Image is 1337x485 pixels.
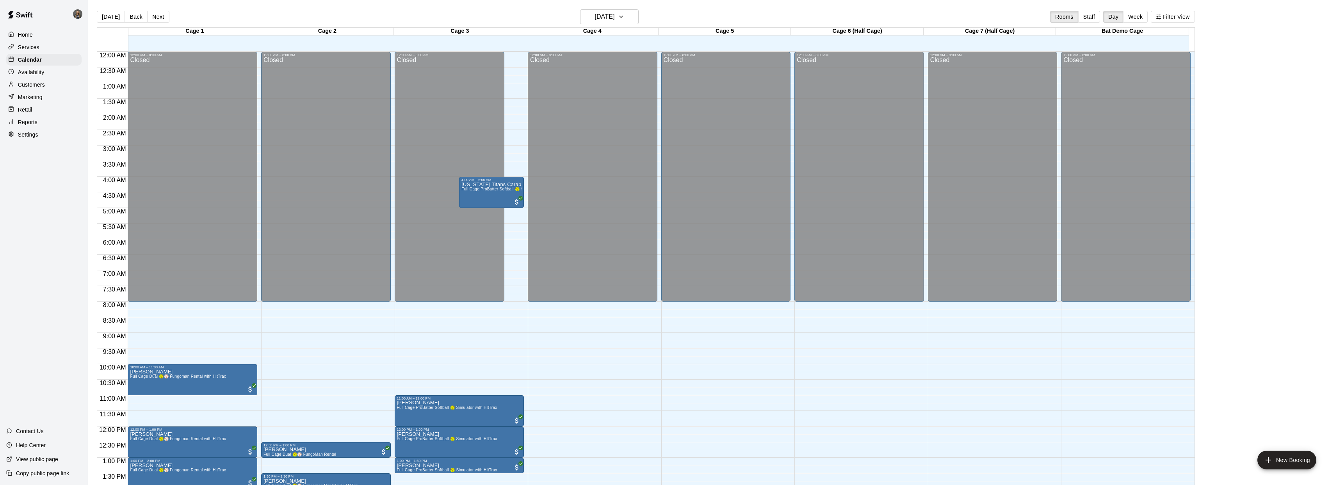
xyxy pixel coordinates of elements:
[397,459,522,463] div: 1:00 PM – 1:30 PM
[263,53,388,57] div: 12:00 AM – 8:00 AM
[128,364,257,395] div: 10:00 AM – 11:00 AM: April Litzie-mcnabb
[18,31,33,39] p: Home
[263,474,388,478] div: 1:30 PM – 2:30 PM
[1050,11,1078,23] button: Rooms
[1063,57,1188,304] div: Closed
[1151,11,1195,23] button: Filter View
[101,177,128,183] span: 4:00 AM
[1103,11,1123,23] button: Day
[397,428,522,432] div: 12:00 PM – 1:00 PM
[101,317,128,324] span: 8:30 AM
[130,374,226,378] span: Full Cage Dual 🥎⚾ Fungoman Rental with HitTrax
[97,426,128,433] span: 12:00 PM
[1123,11,1148,23] button: Week
[101,255,128,261] span: 6:30 AM
[791,28,923,35] div: Cage 6 (Half Cage)
[18,43,39,51] p: Services
[395,395,524,426] div: 11:00 AM – 12:00 PM: Alicia Hayzlett
[513,198,521,206] span: All customers have paid
[395,426,524,458] div: 12:00 PM – 1:00 PM: Alicia Hayzlett
[101,239,128,246] span: 6:00 AM
[73,9,82,19] img: Presley Jantzi
[6,29,82,41] a: Home
[130,365,255,369] div: 10:00 AM – 11:00 AM
[98,411,128,417] span: 11:30 AM
[6,91,82,103] div: Marketing
[97,442,128,449] span: 12:30 PM
[530,53,655,57] div: 12:00 AM – 8:00 AM
[246,386,254,393] span: All customers have paid
[797,53,922,57] div: 12:00 AM – 8:00 AM
[661,52,791,302] div: 12:00 AM – 8:00 AM: Closed
[101,83,128,90] span: 1:00 AM
[393,28,526,35] div: Cage 3
[380,448,388,456] span: All customers have paid
[101,130,128,137] span: 2:30 AM
[16,427,44,435] p: Contact Us
[263,443,388,447] div: 12:30 PM – 1:00 PM
[101,146,128,152] span: 3:00 AM
[513,417,521,425] span: All customers have paid
[130,459,255,463] div: 1:00 PM – 2:00 PM
[924,28,1056,35] div: Cage 7 (Half Cage)
[930,53,1055,57] div: 12:00 AM – 8:00 AM
[18,93,43,101] p: Marketing
[6,41,82,53] a: Services
[71,6,88,22] div: Presley Jantzi
[797,57,922,304] div: Closed
[1056,28,1188,35] div: Bat Demo Cage
[98,52,128,59] span: 12:00 AM
[528,52,657,302] div: 12:00 AM – 8:00 AM: Closed
[1078,11,1100,23] button: Staff
[101,224,128,230] span: 5:30 AM
[125,11,148,23] button: Back
[101,333,128,339] span: 9:00 AM
[101,286,128,293] span: 7:30 AM
[395,458,524,473] div: 1:00 PM – 1:30 PM: Amelia Kidd
[6,116,82,128] a: Reports
[1063,53,1188,57] div: 12:00 AM – 8:00 AM
[397,396,522,400] div: 11:00 AM – 12:00 PM
[513,448,521,456] span: All customers have paid
[526,28,659,35] div: Cage 4
[6,129,82,140] a: Settings
[1061,52,1191,302] div: 12:00 AM – 8:00 AM: Closed
[18,81,45,89] p: Customers
[6,54,82,66] div: Calendar
[261,442,391,458] div: 12:30 PM – 1:00 PM: Full Cage Dual 🥎⚾ FungoMan Rental
[101,270,128,277] span: 7:00 AM
[98,68,128,74] span: 12:30 AM
[101,114,128,121] span: 2:00 AM
[101,161,128,168] span: 3:30 AM
[397,405,497,410] span: Full Cage ProBatter Softball 🥎 Simulator with HItTrax
[101,99,128,105] span: 1:30 AM
[18,68,45,76] p: Availability
[530,57,655,304] div: Closed
[101,348,128,355] span: 9:30 AM
[98,364,128,371] span: 10:00 AM
[928,52,1057,302] div: 12:00 AM – 8:00 AM: Closed
[395,52,505,302] div: 12:00 AM – 8:00 AM: Closed
[263,57,388,304] div: Closed
[459,177,524,208] div: 4:00 AM – 5:00 AM: Full Cage ProBatter Softball 🥎 Simulator with HItTrax
[128,426,257,458] div: 12:00 PM – 1:00 PM: JD Silvers
[659,28,791,35] div: Cage 5
[397,57,502,304] div: Closed
[6,79,82,91] a: Customers
[16,469,69,477] p: Copy public page link
[397,53,502,57] div: 12:00 AM – 8:00 AM
[18,56,42,64] p: Calendar
[930,57,1055,304] div: Closed
[6,66,82,78] a: Availability
[513,464,521,471] span: All customers have paid
[18,131,38,139] p: Settings
[664,53,789,57] div: 12:00 AM – 8:00 AM
[130,468,226,472] span: Full Cage Dual 🥎⚾ Fungoman Rental with HitTrax
[16,441,46,449] p: Help Center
